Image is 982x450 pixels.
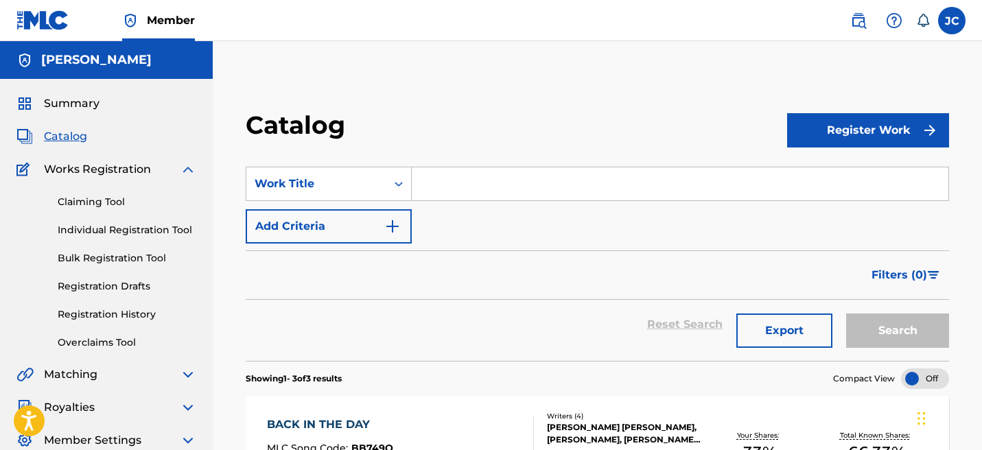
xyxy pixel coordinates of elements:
div: Writers ( 4 ) [547,411,701,421]
img: Top Rightsholder [122,12,139,29]
img: Royalties [16,399,33,416]
span: Summary [44,95,100,112]
iframe: Chat Widget [913,384,982,450]
span: Matching [44,366,97,383]
img: Matching [16,366,34,383]
img: help [886,12,902,29]
button: Add Criteria [246,209,412,244]
div: User Menu [938,7,966,34]
div: Help [880,7,908,34]
a: Public Search [845,7,872,34]
img: f7272a7cc735f4ea7f67.svg [922,122,938,139]
h2: Catalog [246,110,352,141]
span: Royalties [44,399,95,416]
div: Notifications [916,14,930,27]
div: [PERSON_NAME] [PERSON_NAME], [PERSON_NAME], [PERSON_NAME], [PERSON_NAME] [547,421,701,446]
span: Member [147,12,195,28]
span: Member Settings [44,432,141,449]
a: Claiming Tool [58,195,196,209]
img: Member Settings [16,432,33,449]
img: Accounts [16,52,33,69]
iframe: Resource Center [944,271,982,381]
span: Compact View [833,372,895,385]
img: Summary [16,95,33,112]
img: expand [180,432,196,449]
h5: Jesse Cabrera [41,52,152,68]
a: Registration Drafts [58,279,196,294]
p: Your Shares: [737,430,782,440]
img: Works Registration [16,161,34,178]
img: filter [928,271,939,279]
img: search [850,12,867,29]
a: CatalogCatalog [16,128,87,145]
span: Works Registration [44,161,151,178]
button: Register Work [787,113,949,147]
a: Overclaims Tool [58,335,196,350]
div: Work Title [255,176,378,192]
span: Filters ( 0 ) [872,267,927,283]
a: Individual Registration Tool [58,223,196,237]
img: expand [180,366,196,383]
button: Filters (0) [863,258,949,292]
img: 9d2ae6d4665cec9f34b9.svg [384,218,401,235]
img: Catalog [16,128,33,145]
div: Drag [917,398,926,439]
a: SummarySummary [16,95,100,112]
form: Search Form [246,167,949,361]
button: Export [736,313,832,348]
p: Total Known Shares: [840,430,913,440]
span: Catalog [44,128,87,145]
img: expand [180,399,196,416]
img: MLC Logo [16,10,69,30]
a: Bulk Registration Tool [58,251,196,265]
a: Registration History [58,307,196,322]
p: Showing 1 - 3 of 3 results [246,372,342,385]
img: expand [180,161,196,178]
div: BACK IN THE DAY [267,416,393,433]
